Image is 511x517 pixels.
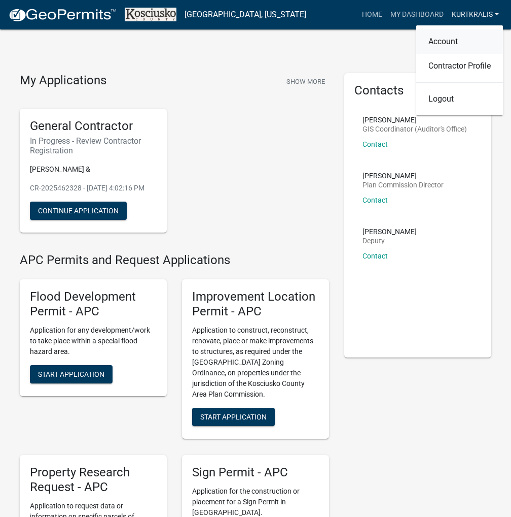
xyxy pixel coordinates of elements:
[30,202,127,220] button: Continue Application
[416,54,503,78] a: Contractor Profile
[192,408,275,426] button: Start Application
[20,73,106,88] h4: My Applications
[125,8,176,21] img: Kosciusko County, Indiana
[362,172,444,179] p: [PERSON_NAME]
[362,140,388,148] a: Contact
[386,5,448,24] a: My Dashboard
[358,5,386,24] a: Home
[192,289,319,319] h5: Improvement Location Permit - APC
[30,465,157,495] h5: Property Research Request - APC
[362,116,467,123] p: [PERSON_NAME]
[354,83,481,98] h5: Contacts
[416,87,503,111] a: Logout
[362,181,444,188] p: Plan Commission Director
[192,465,319,480] h5: Sign Permit - APC
[30,164,157,175] p: [PERSON_NAME] &
[362,125,467,133] p: GIS Coordinator (Auditor's Office)
[200,413,267,421] span: Start Application
[192,325,319,400] p: Application to construct, reconstruct, renovate, place or make improvements to structures, as req...
[282,73,329,90] button: Show More
[362,252,388,260] a: Contact
[30,289,157,319] h5: Flood Development Permit - APC
[20,253,329,268] h4: APC Permits and Request Applications
[416,29,503,54] a: Account
[30,119,157,134] h5: General Contractor
[30,136,157,155] h6: In Progress - Review Contractor Registration
[30,365,113,383] button: Start Application
[448,5,503,24] a: kurtkralis
[362,196,388,204] a: Contact
[30,183,157,193] p: CR-2025462328 - [DATE] 4:02:16 PM
[185,6,306,23] a: [GEOGRAPHIC_DATA], [US_STATE]
[416,25,503,115] div: kurtkralis
[30,325,157,357] p: Application for any development/work to take place within a special flood hazard area.
[38,370,104,378] span: Start Application
[362,237,417,244] p: Deputy
[362,228,417,235] p: [PERSON_NAME]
